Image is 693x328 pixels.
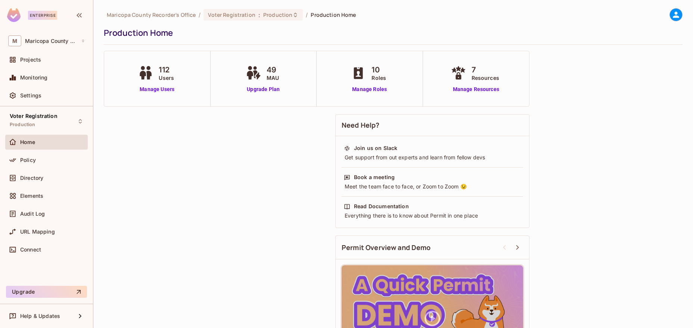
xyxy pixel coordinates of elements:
span: Production [10,122,35,128]
span: M [8,35,21,46]
span: Roles [372,74,386,82]
span: Projects [20,57,41,63]
a: Manage Resources [449,85,503,93]
span: Permit Overview and Demo [342,243,431,252]
span: 112 [159,64,174,75]
span: the active workspace [107,11,196,18]
img: SReyMgAAAABJRU5ErkJggg== [7,8,21,22]
span: Home [20,139,35,145]
span: Users [159,74,174,82]
span: Voter Registration [208,11,255,18]
span: Need Help? [342,121,380,130]
a: Manage Roles [349,85,390,93]
div: Book a meeting [354,174,395,181]
span: 7 [472,64,499,75]
span: Production [263,11,292,18]
span: Policy [20,157,36,163]
span: Settings [20,93,41,99]
div: Production Home [104,27,679,38]
span: Elements [20,193,43,199]
span: 10 [372,64,386,75]
div: Enterprise [28,11,57,20]
span: MAU [267,74,279,82]
button: Upgrade [6,286,87,298]
span: Connect [20,247,41,253]
a: Upgrade Plan [244,85,283,93]
span: : [258,12,261,18]
span: Directory [20,175,43,181]
div: Everything there is to know about Permit in one place [344,212,521,219]
span: 49 [267,64,279,75]
div: Join us on Slack [354,144,397,152]
li: / [199,11,201,18]
div: Get support from out experts and learn from fellow devs [344,154,521,161]
span: Audit Log [20,211,45,217]
span: Resources [472,74,499,82]
div: Meet the team face to face, or Zoom to Zoom 😉 [344,183,521,190]
span: Production Home [311,11,356,18]
li: / [306,11,308,18]
span: Voter Registration [10,113,58,119]
span: Monitoring [20,75,48,81]
a: Manage Users [136,85,178,93]
span: Help & Updates [20,313,60,319]
span: URL Mapping [20,229,55,235]
span: Workspace: Maricopa County Recorder's Office [25,38,77,44]
div: Read Documentation [354,203,409,210]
